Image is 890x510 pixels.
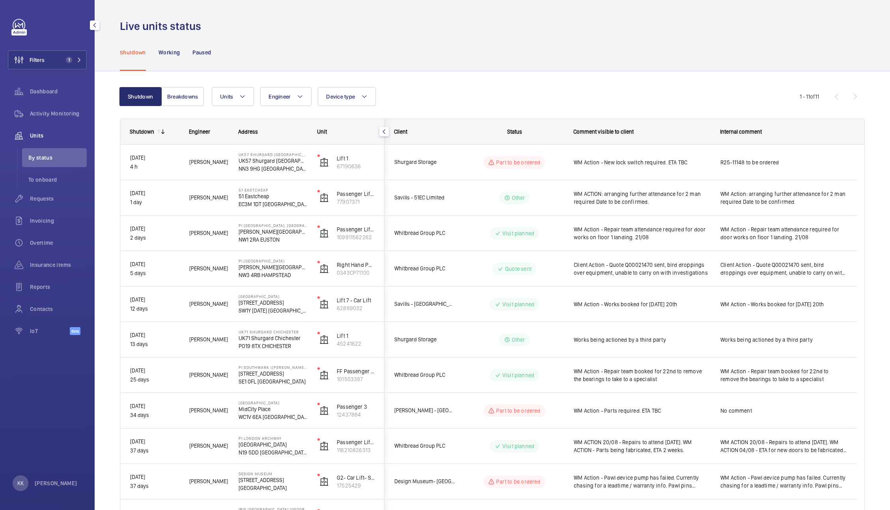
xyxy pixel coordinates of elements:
p: [DATE] [130,260,179,269]
p: Visit planned [502,300,534,308]
p: 45241622 [337,340,375,348]
p: [GEOGRAPHIC_DATA] [239,484,307,492]
img: elevator.svg [319,441,329,451]
p: 101503397 [337,375,375,383]
p: PI [GEOGRAPHIC_DATA], [GEOGRAPHIC_DATA] [239,223,307,228]
img: elevator.svg [319,406,329,415]
img: elevator.svg [319,477,329,486]
span: Works being actioned by a third party [720,336,847,344]
span: Client [394,128,407,135]
p: Passenger Lift Right Hand [337,438,375,446]
p: [DATE] [130,402,179,411]
span: Shurgard Storage [394,158,455,167]
button: Filters1 [8,50,87,69]
p: UK57 Shurgard [GEOGRAPHIC_DATA] [GEOGRAPHIC_DATA] [239,157,307,165]
div: Press SPACE to select this row. [120,287,384,322]
p: PI Southwark ([PERSON_NAME][GEOGRAPHIC_DATA]) [239,365,307,370]
span: Status [507,128,522,135]
span: [PERSON_NAME] [189,370,228,380]
span: Filters [30,56,45,64]
div: Press SPACE to select this row. [120,145,384,180]
span: WM Action - Pawl device pump has failed. Currently chasing for a leadtime / warranty info. Pawl p... [574,474,710,490]
span: R25-11148 to be ordered [720,158,847,166]
p: Lift 7 - Car Lift [337,296,375,304]
div: Press SPACE to select this row. [384,180,857,216]
span: WM Action - Repair team booked for 22nd to remove the bearings to take to a specialist [574,367,710,383]
span: Comment visible to client [573,128,634,135]
span: [PERSON_NAME] [189,158,228,167]
p: UK71 Shurgard Chichester [239,329,307,334]
div: Press SPACE to select this row. [120,216,384,251]
img: elevator.svg [319,229,329,238]
p: [PERSON_NAME] [35,479,77,487]
p: Lift 1 [337,154,375,162]
span: Whitbread Group PLC [394,441,455,450]
p: UK71 Shurgard Chichester [239,334,307,342]
p: Part to be ordered [496,158,540,166]
p: PI London Archway [239,436,307,441]
span: [PERSON_NAME] [189,406,228,415]
p: Other [512,336,525,344]
p: SW1Y [DATE] [GEOGRAPHIC_DATA] [239,307,307,315]
p: [STREET_ADDRESS] [239,299,307,307]
p: 37 days [130,446,179,455]
p: Part to be ordered [496,478,540,486]
span: WM Action - Repair team attendance required for door works on floor 1 landing. 21/08 [720,225,847,241]
span: WM ACTION: arranging further attendance for 2 man required Date to be confirmed. [574,190,710,206]
p: 37 days [130,482,179,491]
p: Visit planned [502,229,534,237]
p: 25 days [130,375,179,384]
p: N19 5DD [GEOGRAPHIC_DATA] [239,449,307,456]
span: Address [238,128,258,135]
p: [DATE] [130,189,179,198]
p: 2 days [130,233,179,242]
span: Device type [326,93,355,100]
p: Other [512,194,525,202]
span: Engineer [189,128,210,135]
p: SE1 0FL [GEOGRAPHIC_DATA] [239,378,307,385]
span: WM Action - Repair team booked for 22nd to remove the bearings to take to a specialist [720,367,847,383]
img: elevator.svg [319,335,329,344]
p: [STREET_ADDRESS] [239,370,307,378]
span: [PERSON_NAME] [189,335,228,344]
p: Right Hand Passenger Lift [337,261,375,269]
p: [DATE] [130,473,179,482]
p: 109911562262 [337,233,375,241]
img: elevator.svg [319,158,329,167]
span: Insurance items [30,261,87,269]
button: Breakdowns [161,87,204,106]
div: Press SPACE to select this row. [120,180,384,216]
p: 5 days [130,269,179,278]
p: [DATE] [130,224,179,233]
span: [PERSON_NAME] [189,477,228,486]
p: WC1V 6EA [GEOGRAPHIC_DATA] [239,413,307,421]
h1: Live units status [120,19,206,34]
p: MidCity Place [239,405,307,413]
span: WM Action - Repair team attendance required for door works on floor 1 landing. 21/08 [574,225,710,241]
p: [GEOGRAPHIC_DATA] [239,441,307,449]
span: Internal comment [720,128,762,135]
p: PI [GEOGRAPHIC_DATA] [239,259,307,263]
span: Units [30,132,87,140]
p: [DATE] [130,295,179,304]
span: By status [28,154,87,162]
span: No comment [720,407,847,415]
span: [PERSON_NAME] [189,264,228,273]
span: WM Action - Parts required. ETA TBC [574,407,710,415]
span: Dashboard [30,87,87,95]
p: 51 Eastcheap [239,188,307,192]
p: Working [159,48,180,56]
p: Passenger 3 [337,403,375,411]
span: [PERSON_NAME] [189,300,228,309]
span: [PERSON_NAME] [189,441,228,450]
p: 116210826313 [337,446,375,454]
div: Press SPACE to select this row. [384,287,857,322]
p: Part to be ordered [496,407,540,415]
p: Paused [192,48,211,56]
button: Shutdown [119,87,162,106]
p: [DATE] [130,437,179,446]
p: KK [17,479,24,487]
span: [PERSON_NAME] [189,229,228,238]
p: [STREET_ADDRESS] [239,476,307,484]
span: Design Museum- [GEOGRAPHIC_DATA] [394,477,455,486]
